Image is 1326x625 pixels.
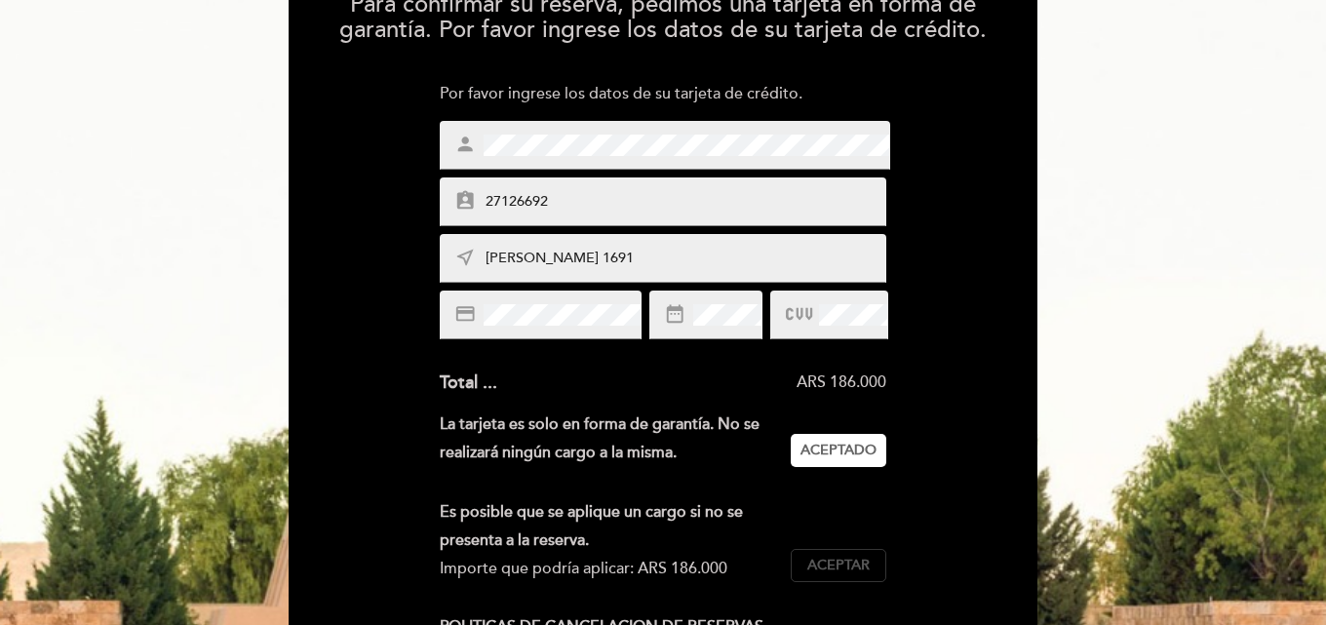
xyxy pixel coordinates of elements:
[454,247,476,268] i: near_me
[440,83,887,105] div: Por favor ingrese los datos de su tarjeta de crédito.
[791,434,886,467] button: Aceptado
[484,191,889,214] input: Documento de identidad o Número de Pasaporte
[454,190,476,212] i: assignment_ind
[484,248,889,270] input: Dirección
[440,555,776,583] div: Importe que podría aplicar: ARS 186.000
[791,549,886,582] button: Aceptar
[440,498,776,555] div: Es posible que se aplique un cargo si no se presenta a la reserva.
[454,303,476,325] i: credit_card
[807,556,870,576] span: Aceptar
[497,371,887,394] div: ARS 186.000
[440,410,792,467] div: La tarjeta es solo en forma de garantía. No se realizará ningún cargo a la misma.
[664,303,685,325] i: date_range
[440,371,497,393] span: Total ...
[454,134,476,155] i: person
[800,441,877,461] span: Aceptado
